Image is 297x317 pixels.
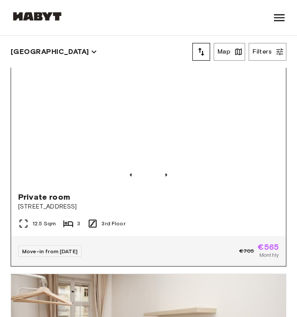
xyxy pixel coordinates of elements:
span: 12.5 Sqm [32,220,56,228]
img: Habyt [11,12,64,21]
span: €565 [258,243,279,251]
img: Marketing picture of unit DE-01-208-01M [11,1,286,184]
button: Map [214,43,245,61]
button: [GEOGRAPHIC_DATA] [11,46,97,58]
span: Monthly [259,251,279,259]
span: Move-in from [DATE] [22,248,78,255]
span: Private room [18,192,70,202]
button: Previous image [126,170,135,179]
span: 3 [77,220,80,228]
a: Marketing picture of unit DE-01-208-01MPrevious imagePrevious imagePrivate room[STREET_ADDRESS]12... [11,1,286,266]
span: [STREET_ADDRESS] [18,202,279,211]
span: €705 [239,247,254,255]
span: 3rd Floor [102,220,125,228]
button: Filters [249,43,286,61]
button: Previous image [162,170,171,179]
button: tune [192,43,210,61]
